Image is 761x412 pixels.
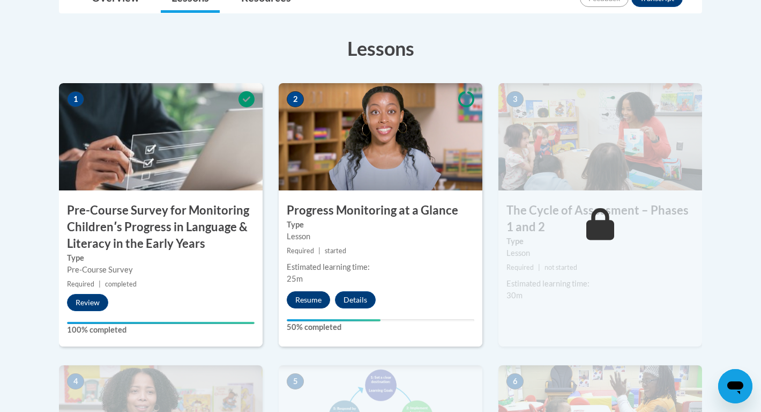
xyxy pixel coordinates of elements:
[506,278,694,290] div: Estimated learning time:
[67,324,255,336] label: 100% completed
[59,35,702,62] h3: Lessons
[498,202,702,236] h3: The Cycle of Assessment – Phases 1 and 2
[287,291,330,308] button: Resume
[279,202,482,219] h3: Progress Monitoring at a Glance
[287,247,314,255] span: Required
[67,91,84,107] span: 1
[325,247,346,255] span: started
[287,321,474,333] label: 50% completed
[318,247,320,255] span: |
[498,83,702,190] img: Course Image
[506,91,524,107] span: 3
[287,373,304,389] span: 5
[538,263,540,271] span: |
[67,294,108,311] button: Review
[287,231,474,242] div: Lesson
[105,280,137,288] span: completed
[287,319,380,321] div: Your progress
[287,91,304,107] span: 2
[67,264,255,276] div: Pre-Course Survey
[718,369,752,403] iframe: Button to launch messaging window
[506,291,523,300] span: 30m
[59,83,263,190] img: Course Image
[67,322,255,324] div: Your progress
[287,219,474,231] label: Type
[67,373,84,389] span: 4
[59,202,263,252] h3: Pre-Course Survey for Monitoring Childrenʹs Progress in Language & Literacy in the Early Years
[279,83,482,190] img: Course Image
[506,236,694,247] label: Type
[67,252,255,264] label: Type
[506,263,534,271] span: Required
[335,291,376,308] button: Details
[67,280,94,288] span: Required
[99,280,101,288] span: |
[287,274,303,283] span: 25m
[506,247,694,259] div: Lesson
[506,373,524,389] span: 6
[287,261,474,273] div: Estimated learning time:
[544,263,577,271] span: not started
